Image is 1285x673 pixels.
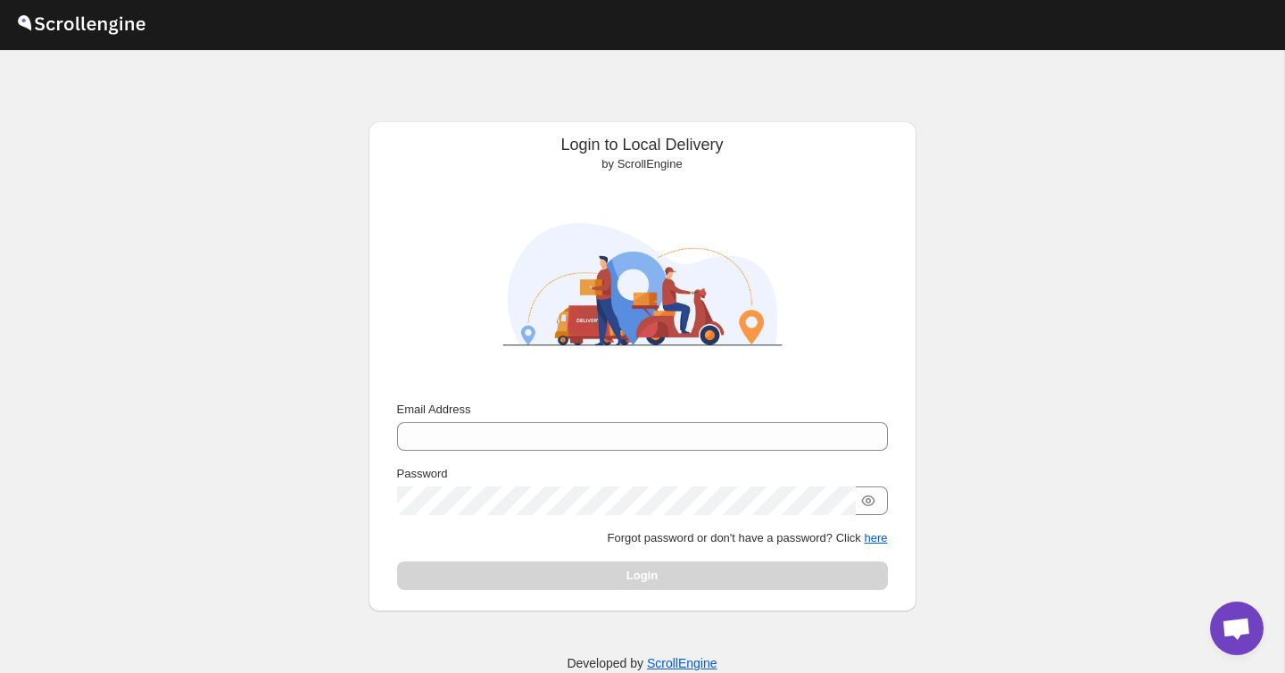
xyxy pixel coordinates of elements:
div: Login to Local Delivery [383,136,902,173]
p: Forgot password or don't have a password? Click [397,529,888,547]
span: Email Address [397,403,471,416]
img: ScrollEngine [486,180,799,388]
span: Password [397,467,448,480]
button: here [864,531,887,544]
a: Open chat [1210,602,1264,655]
span: by ScrollEngine [601,157,682,170]
a: ScrollEngine [647,656,717,670]
p: Developed by [567,654,717,672]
